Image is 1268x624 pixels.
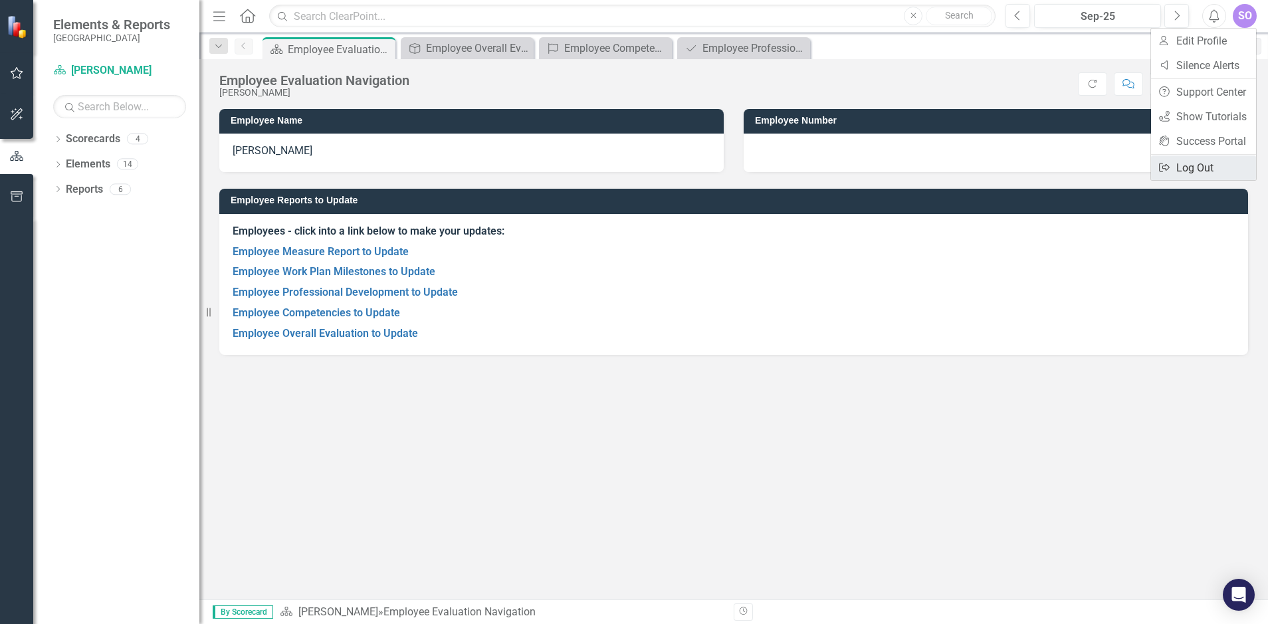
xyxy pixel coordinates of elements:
a: Employee Measure Report to Update [233,245,409,258]
h3: Employee Reports to Update [231,195,1241,205]
div: Employee Competencies to Update [564,40,669,56]
button: Sep-25 [1034,4,1161,28]
div: 6 [110,183,131,195]
h3: Employee Number [755,116,1241,126]
a: Support Center [1151,80,1256,104]
strong: Employees - click into a link below to make your updates: [233,225,504,237]
a: Scorecards [66,132,120,147]
a: Elements [66,157,110,172]
a: Silence Alerts [1151,53,1256,78]
div: 14 [117,159,138,170]
img: ClearPoint Strategy [7,15,30,39]
input: Search ClearPoint... [269,5,996,28]
a: Employee Overall Evaluation to Update [404,40,530,56]
div: Employee Professional Development to Update [702,40,807,56]
a: Edit Profile [1151,29,1256,53]
a: Log Out [1151,156,1256,180]
a: Employee Competencies to Update [233,306,400,319]
small: [GEOGRAPHIC_DATA] [53,33,170,43]
span: By Scorecard [213,605,273,619]
a: [PERSON_NAME] [53,63,186,78]
div: Open Intercom Messenger [1223,579,1255,611]
div: Employee Evaluation Navigation [288,41,392,58]
button: Search [926,7,992,25]
div: Employee Evaluation Navigation [219,73,409,88]
input: Search Below... [53,95,186,118]
button: SO [1233,4,1257,28]
div: 4 [127,134,148,145]
a: Employee Professional Development to Update [681,40,807,56]
a: [PERSON_NAME] [298,605,378,618]
span: Elements & Reports [53,17,170,33]
a: Show Tutorials [1151,104,1256,129]
div: Employee Overall Evaluation to Update [426,40,530,56]
p: [PERSON_NAME] [233,144,710,159]
span: Search [945,10,974,21]
div: » [280,605,724,620]
a: Employee Professional Development to Update [233,286,458,298]
a: Employee Work Plan Milestones to Update [233,265,435,278]
div: Employee Evaluation Navigation [383,605,536,618]
div: [PERSON_NAME] [219,88,409,98]
h3: Employee Name [231,116,717,126]
a: Success Portal [1151,129,1256,154]
a: Employee Competencies to Update [542,40,669,56]
a: Employee Overall Evaluation to Update [233,327,418,340]
div: Sep-25 [1039,9,1156,25]
a: Reports [66,182,103,197]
